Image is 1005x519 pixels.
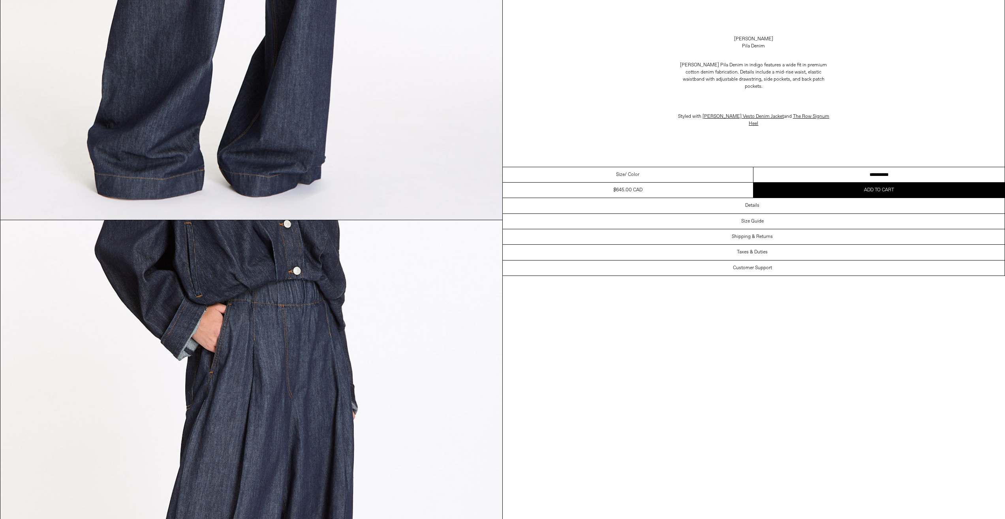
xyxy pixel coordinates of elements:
p: Styled with [674,109,832,131]
span: Add to cart [864,187,894,193]
p: [PERSON_NAME] Pila Denim in indigo features a wide fit in premium cotton denim fabrication. Detai... [674,58,832,94]
a: [PERSON_NAME] Vesto Denim Jacket [703,113,784,120]
span: and [701,113,829,127]
h3: Details [745,203,759,208]
span: Size [616,171,625,178]
div: Pila Denim [742,43,765,50]
h3: Shipping & Returns [732,234,773,240]
h3: Customer Support [733,265,772,271]
span: / Color [625,171,639,178]
a: [PERSON_NAME] [734,36,773,43]
h3: Taxes & Duties [737,249,768,255]
h3: Size Guide [741,219,764,224]
div: $645.00 CAD [613,187,642,194]
button: Add to cart [753,183,1005,198]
